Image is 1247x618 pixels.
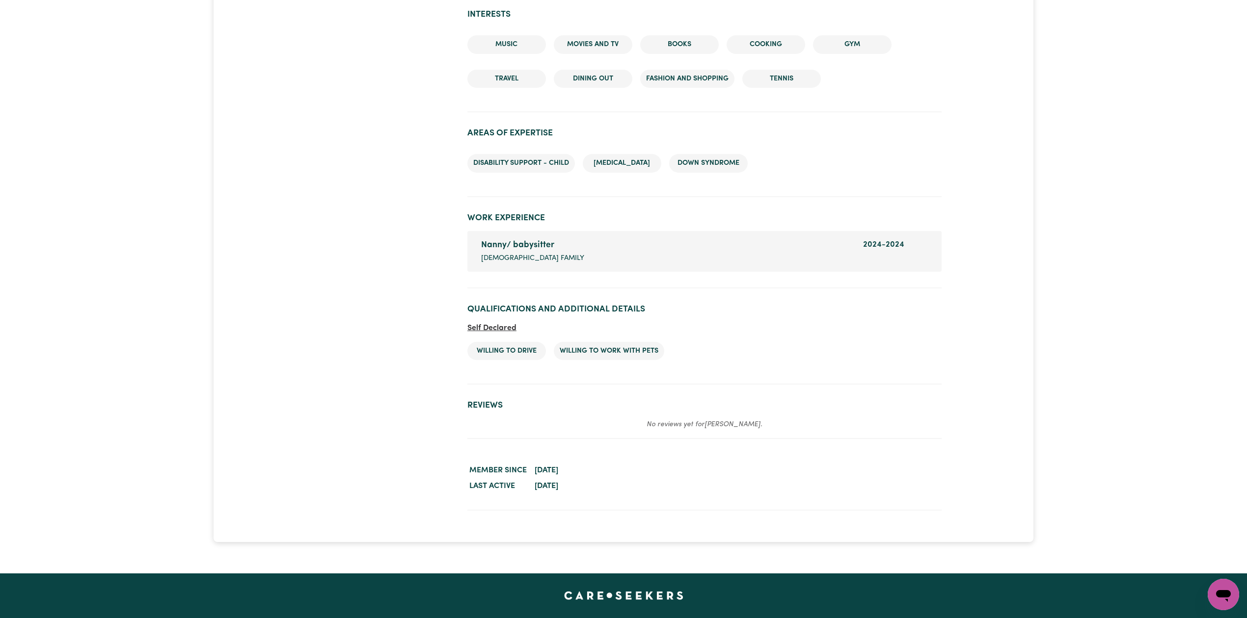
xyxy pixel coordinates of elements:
[467,400,942,411] h2: Reviews
[554,70,632,88] li: Dining out
[467,70,546,88] li: Travel
[535,482,558,490] time: [DATE]
[742,70,821,88] li: Tennis
[647,421,762,428] em: No reviews yet for [PERSON_NAME] .
[467,154,575,173] li: Disability support - Child
[727,35,805,54] li: Cooking
[554,342,664,360] li: Willing to work with pets
[564,591,683,599] a: Careseekers home page
[640,35,719,54] li: Books
[583,154,661,173] li: [MEDICAL_DATA]
[467,35,546,54] li: Music
[535,466,558,474] time: [DATE]
[467,304,942,314] h2: Qualifications and Additional Details
[467,128,942,138] h2: Areas of Expertise
[813,35,892,54] li: Gym
[481,239,851,252] div: Nanny/ babysitter
[1208,579,1239,610] iframe: Button to launch messaging window
[467,478,529,494] dt: Last active
[863,241,904,249] span: 2024 - 2024
[640,70,734,88] li: Fashion and shopping
[467,324,516,332] span: Self Declared
[467,342,546,360] li: Willing to drive
[467,213,942,223] h2: Work Experience
[669,154,748,173] li: Down syndrome
[481,253,584,264] span: [DEMOGRAPHIC_DATA] family
[467,463,529,478] dt: Member since
[467,9,942,20] h2: Interests
[554,35,632,54] li: Movies and TV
